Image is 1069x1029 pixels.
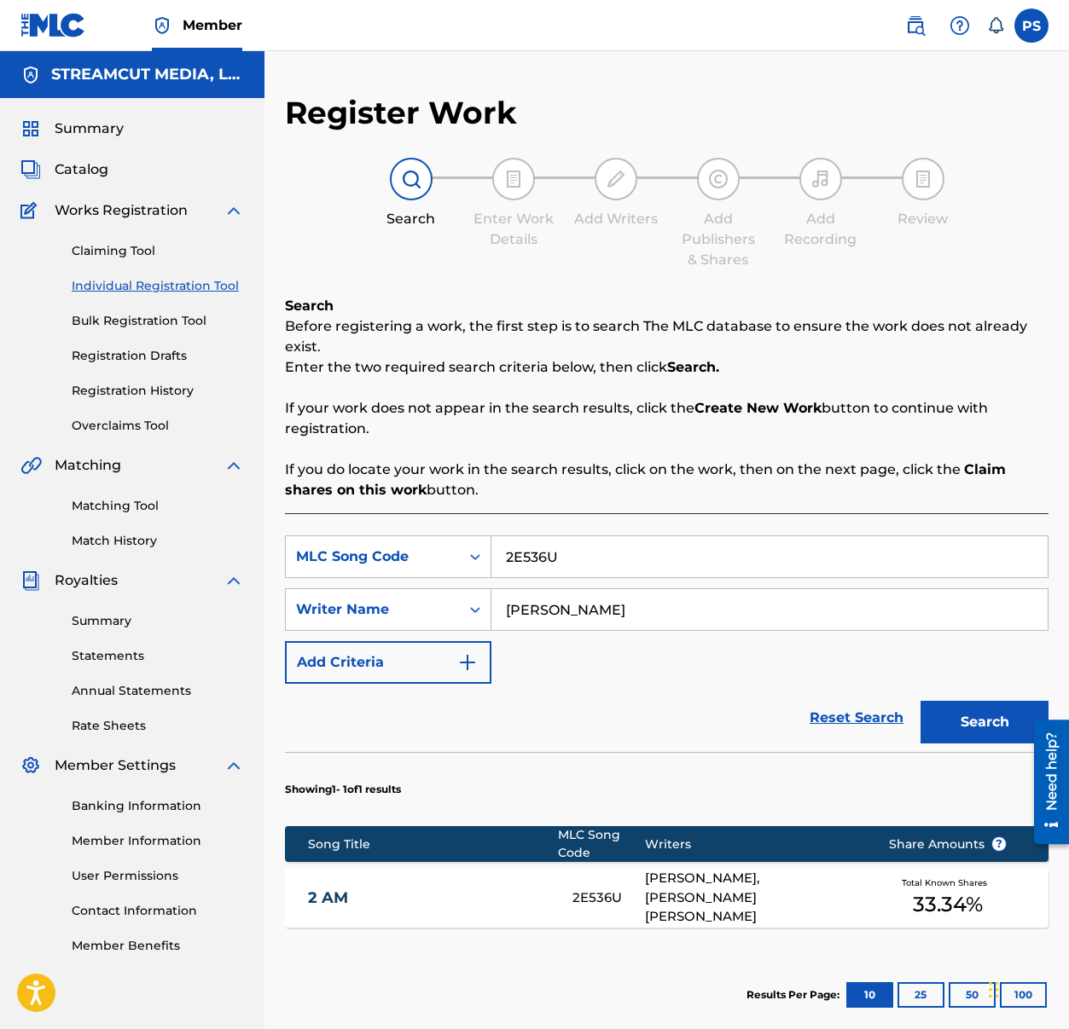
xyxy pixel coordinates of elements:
[984,947,1069,1029] iframe: Chat Widget
[285,298,334,314] b: Search
[20,455,42,476] img: Matching
[55,570,118,591] span: Royalties
[20,119,124,139] a: SummarySummary
[20,159,41,180] img: Catalog
[308,888,549,908] a: 2 AM
[72,717,244,735] a: Rate Sheets
[992,837,1006,851] span: ?
[296,546,450,567] div: MLC Song Code
[573,209,659,229] div: Add Writers
[708,169,729,189] img: step indicator icon for Add Publishers & Shares
[72,612,244,630] a: Summary
[457,652,478,673] img: 9d2ae6d4665cec9f34b9.svg
[55,755,176,776] span: Member Settings
[913,889,983,920] span: 33.34 %
[285,94,517,132] h2: Register Work
[72,867,244,885] a: User Permissions
[72,532,244,550] a: Match History
[55,455,121,476] span: Matching
[285,535,1049,752] form: Search Form
[921,701,1049,743] button: Search
[72,417,244,435] a: Overclaims Tool
[369,209,454,229] div: Search
[801,699,912,737] a: Reset Search
[72,682,244,700] a: Annual Statements
[183,15,242,35] span: Member
[285,460,1049,500] p: If you do locate your work in the search results, click on the work, then on the next page, click...
[645,869,863,927] div: [PERSON_NAME], [PERSON_NAME] [PERSON_NAME]
[989,964,999,1015] div: Drag
[898,982,944,1008] button: 25
[606,169,626,189] img: step indicator icon for Add Writers
[72,832,244,850] a: Member Information
[285,782,401,797] p: Showing 1 - 1 of 1 results
[20,200,43,221] img: Works Registration
[905,15,926,36] img: search
[224,755,244,776] img: expand
[72,647,244,665] a: Statements
[72,937,244,955] a: Member Benefits
[285,641,491,684] button: Add Criteria
[694,400,822,416] strong: Create New Work
[20,755,41,776] img: Member Settings
[72,497,244,515] a: Matching Tool
[72,312,244,330] a: Bulk Registration Tool
[20,570,41,591] img: Royalties
[558,826,645,862] div: MLC Song Code
[949,982,996,1008] button: 50
[1021,713,1069,850] iframe: Resource Center
[880,209,966,229] div: Review
[667,359,719,375] strong: Search.
[810,169,831,189] img: step indicator icon for Add Recording
[645,835,863,853] div: Writers
[72,797,244,815] a: Banking Information
[51,65,244,84] h5: STREAMCUT MEDIA, LLC
[401,169,421,189] img: step indicator icon for Search
[285,398,1049,439] p: If your work does not appear in the search results, click the button to continue with registration.
[913,169,933,189] img: step indicator icon for Review
[308,835,558,853] div: Song Title
[471,209,556,250] div: Enter Work Details
[846,982,893,1008] button: 10
[902,876,994,889] span: Total Known Shares
[676,209,761,270] div: Add Publishers & Shares
[72,277,244,295] a: Individual Registration Tool
[72,242,244,260] a: Claiming Tool
[987,17,1004,34] div: Notifications
[20,65,41,85] img: Accounts
[224,570,244,591] img: expand
[20,119,41,139] img: Summary
[898,9,932,43] a: Public Search
[72,382,244,400] a: Registration History
[55,119,124,139] span: Summary
[224,200,244,221] img: expand
[55,159,108,180] span: Catalog
[224,455,244,476] img: expand
[889,835,1007,853] span: Share Amounts
[296,599,450,620] div: Writer Name
[950,15,970,36] img: help
[20,13,86,38] img: MLC Logo
[943,9,977,43] div: Help
[72,902,244,920] a: Contact Information
[285,357,1049,378] p: Enter the two required search criteria below, then click
[152,15,172,36] img: Top Rightsholder
[285,316,1049,357] p: Before registering a work, the first step is to search The MLC database to ensure the work does n...
[1014,9,1049,43] div: User Menu
[747,987,844,1003] p: Results Per Page:
[503,169,524,189] img: step indicator icon for Enter Work Details
[20,159,108,180] a: CatalogCatalog
[72,347,244,365] a: Registration Drafts
[572,888,645,908] div: 2E536U
[778,209,863,250] div: Add Recording
[55,200,188,221] span: Works Registration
